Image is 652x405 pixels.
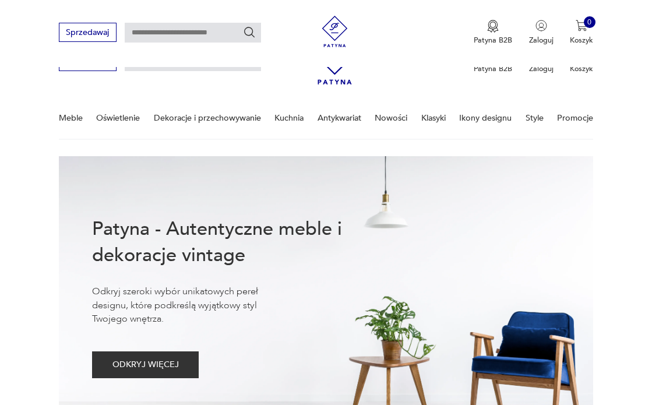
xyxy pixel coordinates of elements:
p: Koszyk [570,64,593,74]
p: Patyna B2B [474,64,512,74]
p: Patyna B2B [474,35,512,45]
a: Oświetlenie [96,98,140,138]
a: Dekoracje i przechowywanie [154,98,261,138]
p: Zaloguj [529,64,554,74]
img: Ikona koszyka [576,20,587,31]
a: Ikony designu [459,98,512,138]
a: Kuchnia [274,98,304,138]
img: Ikonka użytkownika [535,20,547,31]
img: Ikona medalu [487,20,499,33]
a: Nowości [375,98,407,138]
a: Meble [59,98,83,138]
button: Patyna B2B [474,20,512,45]
p: Odkryj szeroki wybór unikatowych pereł designu, które podkreślą wyjątkowy styl Twojego wnętrza. [92,285,291,326]
img: Patyna - sklep z meblami i dekoracjami vintage [315,16,354,47]
button: 0Koszyk [570,20,593,45]
a: Promocje [557,98,593,138]
button: Szukaj [243,26,256,38]
a: Ikona medaluPatyna B2B [474,20,512,45]
p: Zaloguj [529,35,554,45]
button: Zaloguj [529,20,554,45]
a: ODKRYJ WIĘCEJ [92,362,199,369]
h1: Patyna - Autentyczne meble i dekoracje vintage [92,216,375,269]
div: 0 [584,16,595,28]
a: Style [526,98,544,138]
button: ODKRYJ WIĘCEJ [92,351,199,378]
p: Koszyk [570,35,593,45]
button: Sprzedawaj [59,23,117,42]
a: Antykwariat [318,98,361,138]
a: Sprzedawaj [59,30,117,37]
a: Klasyki [421,98,446,138]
